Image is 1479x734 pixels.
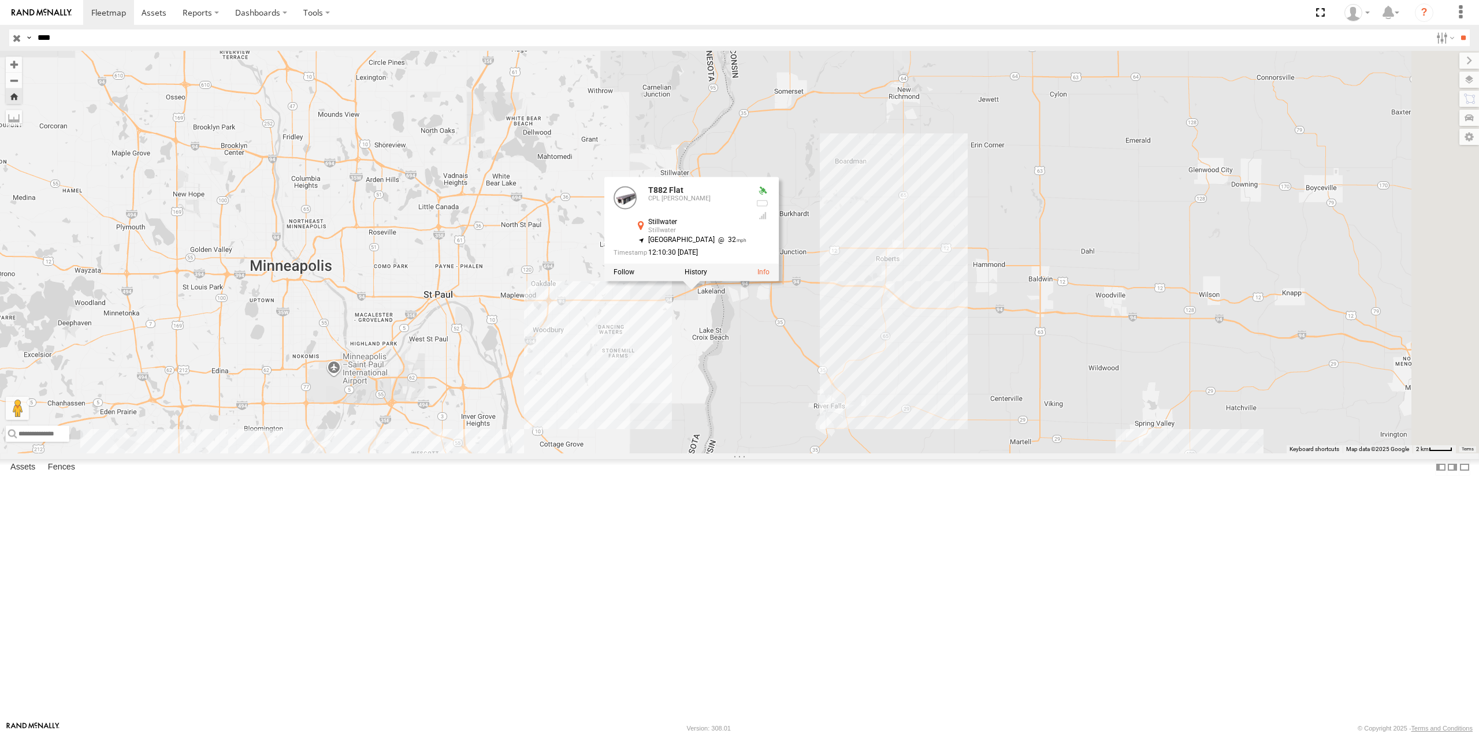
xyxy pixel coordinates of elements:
[1413,445,1456,453] button: Map Scale: 2 km per 37 pixels
[614,269,634,277] label: Realtime tracking of Asset
[648,186,683,195] a: T882 Flat
[24,29,34,46] label: Search Query
[1416,446,1429,452] span: 2 km
[614,249,746,256] div: Date/time of location update
[6,397,29,420] button: Drag Pegman onto the map to open Street View
[1459,129,1479,145] label: Map Settings
[648,236,715,244] span: [GEOGRAPHIC_DATA]
[42,460,81,476] label: Fences
[1435,459,1447,476] label: Dock Summary Table to the Left
[685,269,707,277] label: View Asset History
[756,199,770,208] div: No battery health information received from this device.
[1340,4,1374,21] div: Dani Ajer
[757,269,770,277] a: View Asset Details
[1447,459,1458,476] label: Dock Summary Table to the Right
[1290,445,1339,453] button: Keyboard shortcuts
[6,72,22,88] button: Zoom out
[6,110,22,126] label: Measure
[614,187,637,210] a: View Asset Details
[756,187,770,196] div: Valid GPS Fix
[648,228,746,234] div: Stillwater
[1346,446,1409,452] span: Map data ©2025 Google
[6,57,22,72] button: Zoom in
[1432,29,1456,46] label: Search Filter Options
[715,236,746,244] span: 32
[1415,3,1433,22] i: ?
[756,211,770,221] div: Last Event GSM Signal Strength
[687,725,731,732] div: Version: 308.01
[6,722,60,734] a: Visit our Website
[1459,459,1470,476] label: Hide Summary Table
[1462,446,1474,451] a: Terms (opens in new tab)
[648,219,746,226] div: Stillwater
[1358,725,1473,732] div: © Copyright 2025 -
[1411,725,1473,732] a: Terms and Conditions
[6,88,22,104] button: Zoom Home
[5,460,41,476] label: Assets
[648,195,746,202] div: CPL [PERSON_NAME]
[12,9,72,17] img: rand-logo.svg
